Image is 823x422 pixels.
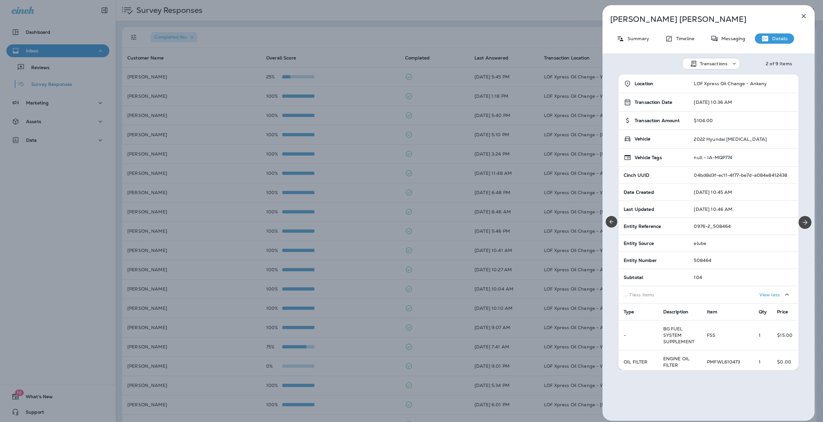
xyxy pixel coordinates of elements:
[624,36,649,41] p: Summary
[689,201,799,218] td: [DATE] 10:46 AM
[624,206,654,212] span: Last Updated
[663,309,689,315] span: Description
[624,240,654,246] span: Entity Source
[689,112,799,130] td: $104.00
[635,136,650,142] span: Vehicle
[689,167,799,184] td: 04bd8d3f-ec11-4f77-be7d-a084e8412438
[635,100,672,105] span: Transaction Date
[635,81,653,86] span: Location
[769,36,788,41] p: Details
[799,216,811,229] button: Next
[663,326,694,345] span: BG FUEL SYSTEM SUPPLEMENT
[624,332,626,338] span: -
[689,235,799,252] td: elube
[718,36,745,41] p: Messaging
[624,359,647,365] span: OIL FILTER
[635,155,662,160] span: Vehicle Tags
[689,218,799,235] td: 0976-2_508464
[624,292,683,297] p: ... 7 less items
[777,309,788,315] span: Price
[689,93,799,112] td: [DATE] 10:36 AM
[673,36,694,41] p: Timeline
[624,223,661,229] span: Entity Reference
[624,309,634,315] span: Type
[777,359,793,364] p: $0.00
[694,155,732,160] p: null - IA-MQP774
[766,61,792,66] div: 2 of 9 Items
[663,356,690,368] span: ENGINE OIL FILTER
[700,61,728,66] p: Transactions
[759,309,767,315] span: Qty
[624,257,657,263] span: Entity Number
[707,332,715,338] span: FSS
[759,359,761,365] span: 1
[610,15,786,24] p: [PERSON_NAME] [PERSON_NAME]
[624,274,643,280] span: Subtotal
[635,118,680,123] span: Transaction Amount
[689,75,799,93] td: LOF Xpress Oil Change - Ankeny
[694,137,767,142] p: 2022 Hyundai [MEDICAL_DATA]
[707,309,717,315] span: Item
[777,333,793,338] p: $15.00
[759,292,780,297] p: View less
[757,289,793,301] button: View less
[689,252,799,269] td: 508464
[759,332,761,338] span: 1
[624,172,649,178] span: Cinch UUID
[689,269,799,286] td: 104
[707,359,740,365] span: PMFWL610473
[606,216,617,228] button: Previous
[689,184,799,201] td: [DATE] 10:45 AM
[624,189,654,195] span: Date Created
